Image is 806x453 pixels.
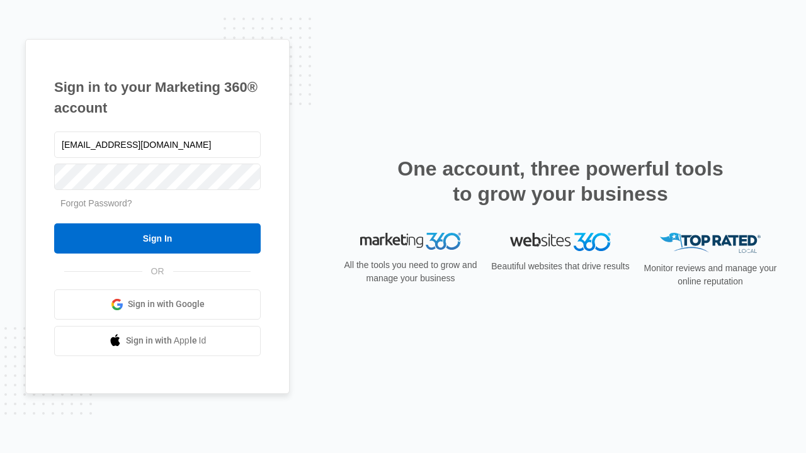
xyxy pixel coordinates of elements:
[54,77,261,118] h1: Sign in to your Marketing 360® account
[142,265,173,278] span: OR
[490,260,631,273] p: Beautiful websites that drive results
[54,223,261,254] input: Sign In
[510,233,611,251] img: Websites 360
[360,233,461,250] img: Marketing 360
[394,156,727,206] h2: One account, three powerful tools to grow your business
[54,131,261,158] input: Email
[60,198,132,208] a: Forgot Password?
[340,259,481,285] p: All the tools you need to grow and manage your business
[128,298,205,311] span: Sign in with Google
[54,326,261,356] a: Sign in with Apple Id
[640,262,781,288] p: Monitor reviews and manage your online reputation
[126,334,207,347] span: Sign in with Apple Id
[54,289,261,320] a: Sign in with Google
[660,233,761,254] img: Top Rated Local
